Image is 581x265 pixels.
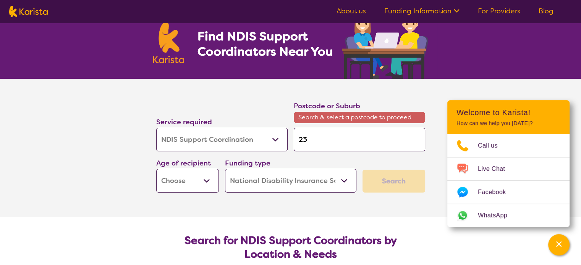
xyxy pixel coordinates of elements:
[9,6,48,17] img: Karista logo
[162,234,419,261] h2: Search for NDIS Support Coordinators by Location & Needs
[478,163,514,175] span: Live Chat
[478,210,516,221] span: WhatsApp
[447,100,570,227] div: Channel Menu
[294,112,425,123] span: Search & select a postcode to proceed
[384,6,460,16] a: Funding Information
[447,134,570,227] ul: Choose channel
[294,101,360,111] label: Postcode or Suburb
[539,6,553,16] a: Blog
[447,204,570,227] a: Web link opens in a new tab.
[294,128,425,151] input: Type
[478,140,507,151] span: Call us
[478,186,515,198] span: Facebook
[156,117,212,127] label: Service required
[548,234,570,255] button: Channel Menu
[156,159,211,168] label: Age of recipient
[197,29,338,59] h1: Find NDIS Support Coordinators Near You
[342,12,428,79] img: support-coordination
[456,108,560,117] h2: Welcome to Karista!
[153,22,184,63] img: Karista logo
[225,159,270,168] label: Funding type
[478,6,520,16] a: For Providers
[456,120,560,127] p: How can we help you [DATE]?
[337,6,366,16] a: About us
